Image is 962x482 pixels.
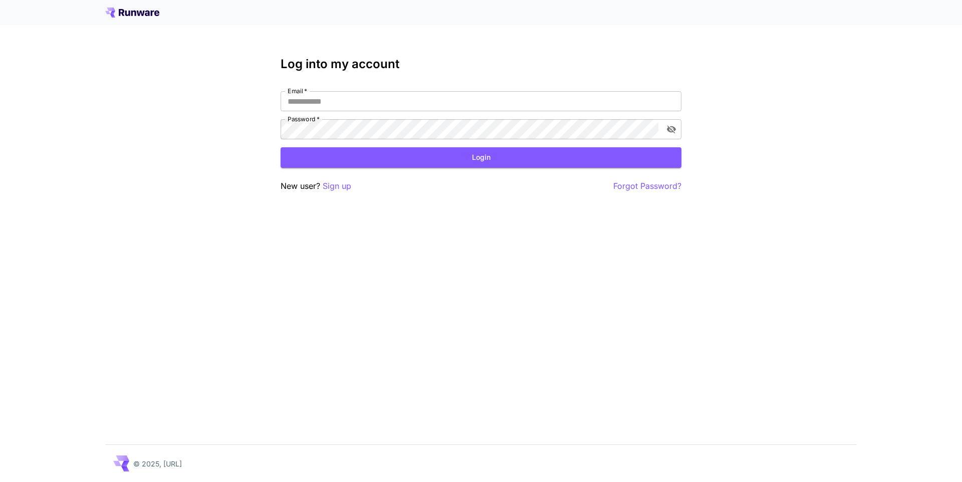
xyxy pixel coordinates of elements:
[613,180,681,192] button: Forgot Password?
[323,180,351,192] button: Sign up
[281,147,681,168] button: Login
[662,120,680,138] button: toggle password visibility
[281,180,351,192] p: New user?
[288,115,320,123] label: Password
[133,458,182,469] p: © 2025, [URL]
[288,87,307,95] label: Email
[281,57,681,71] h3: Log into my account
